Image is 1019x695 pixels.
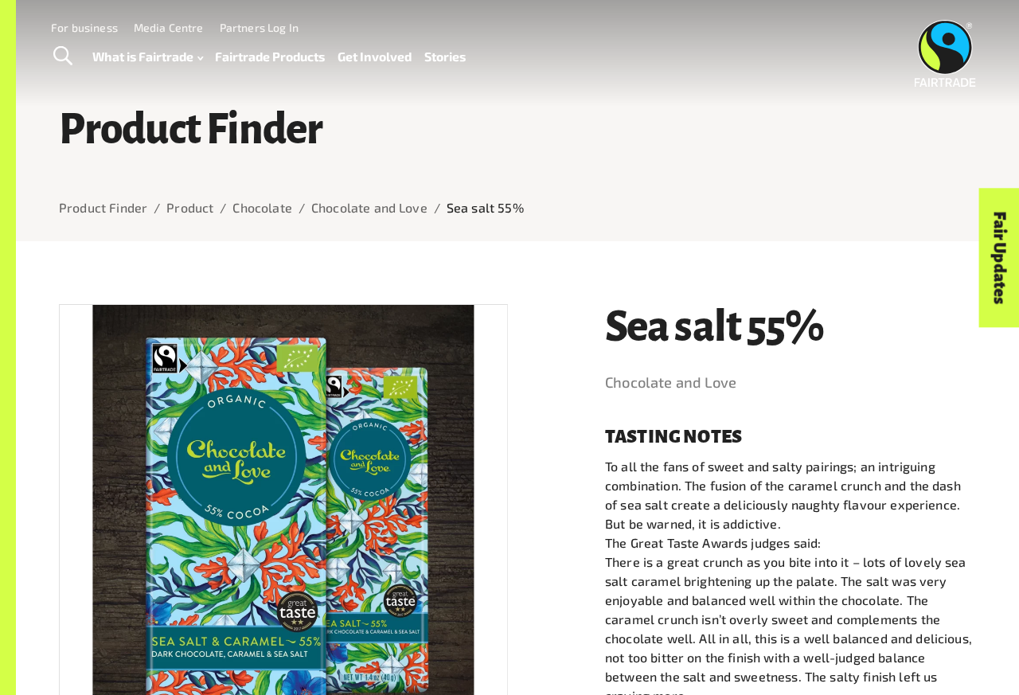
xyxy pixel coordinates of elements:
[51,21,118,34] a: For business
[605,428,976,447] h4: Tasting notes
[154,198,160,217] li: /
[605,304,976,349] h1: Sea salt 55%
[311,200,428,215] a: Chocolate and Love
[915,20,976,87] img: Fairtrade Australia New Zealand logo
[59,198,976,217] nav: breadcrumb
[59,200,147,215] a: Product Finder
[424,45,466,68] a: Stories
[299,198,305,217] li: /
[434,198,440,217] li: /
[220,198,226,217] li: /
[166,200,213,215] a: Product
[43,37,82,76] a: Toggle Search
[92,45,203,68] a: What is Fairtrade
[220,21,299,34] a: Partners Log In
[605,533,976,552] p: The Great Taste Awards judges said:
[605,370,976,396] a: Chocolate and Love
[59,107,976,152] h1: Product Finder
[605,457,976,533] p: To all the fans of sweet and salty pairings; an intriguing combination. The fusion of the caramel...
[134,21,204,34] a: Media Centre
[215,45,325,68] a: Fairtrade Products
[338,45,412,68] a: Get Involved
[447,198,524,217] p: Sea salt 55%
[232,200,291,215] a: Chocolate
